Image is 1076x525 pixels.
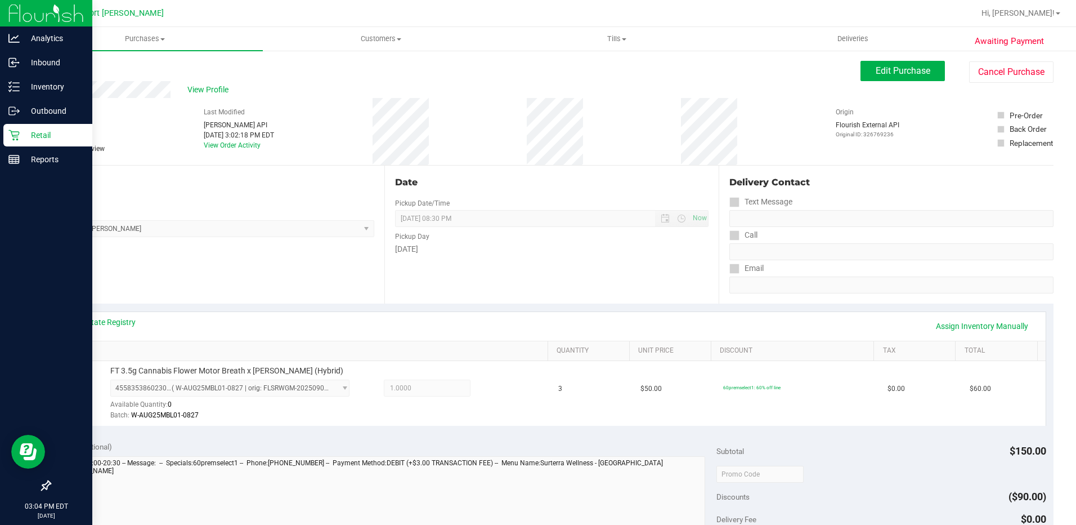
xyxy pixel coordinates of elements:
[110,366,343,376] span: FT 3.5g Cannabis Flower Motor Breath x [PERSON_NAME] (Hybrid)
[500,34,734,44] span: Tills
[8,154,20,165] inline-svg: Reports
[1010,110,1043,121] div: Pre-Order
[1010,445,1046,457] span: $150.00
[499,27,735,51] a: Tills
[20,104,87,118] p: Outbound
[66,8,164,18] span: New Port [PERSON_NAME]
[204,120,274,130] div: [PERSON_NAME] API
[1021,513,1046,525] span: $0.00
[1010,123,1047,135] div: Back Order
[395,232,429,242] label: Pickup Day
[1008,491,1046,502] span: ($90.00)
[8,33,20,44] inline-svg: Analytics
[716,487,750,507] span: Discounts
[8,57,20,68] inline-svg: Inbound
[20,80,87,94] p: Inventory
[729,227,757,243] label: Call
[11,435,45,469] iframe: Resource center
[20,153,87,166] p: Reports
[395,243,709,255] div: [DATE]
[729,260,764,277] label: Email
[822,34,884,44] span: Deliveries
[965,346,1033,355] a: Total
[723,385,781,390] span: 60premselect1: 60% off line
[5,501,87,511] p: 03:04 PM EDT
[204,107,245,117] label: Last Modified
[975,35,1044,48] span: Awaiting Payment
[836,107,854,117] label: Origin
[395,176,709,189] div: Date
[729,194,792,210] label: Text Message
[638,346,706,355] a: Unit Price
[716,515,756,524] span: Delivery Fee
[8,105,20,117] inline-svg: Outbound
[969,61,1053,83] button: Cancel Purchase
[395,198,450,208] label: Pickup Date/Time
[716,466,804,483] input: Promo Code
[187,84,232,96] span: View Profile
[263,34,498,44] span: Customers
[68,317,136,328] a: View State Registry
[716,447,744,456] span: Subtotal
[729,176,1053,189] div: Delivery Contact
[640,384,662,394] span: $50.00
[20,128,87,142] p: Retail
[876,65,930,76] span: Edit Purchase
[836,120,899,139] div: Flourish External API
[204,130,274,140] div: [DATE] 3:02:18 PM EDT
[929,317,1035,336] a: Assign Inventory Manually
[860,61,945,81] button: Edit Purchase
[729,243,1053,260] input: Format: (999) 999-9999
[27,34,263,44] span: Purchases
[1010,137,1053,149] div: Replacement
[887,384,905,394] span: $0.00
[5,511,87,520] p: [DATE]
[66,346,543,355] a: SKU
[27,27,263,51] a: Purchases
[110,411,129,419] span: Batch:
[720,346,869,355] a: Discount
[883,346,951,355] a: Tax
[735,27,971,51] a: Deliveries
[557,346,625,355] a: Quantity
[50,176,374,189] div: Location
[110,397,362,419] div: Available Quantity:
[8,81,20,92] inline-svg: Inventory
[131,411,199,419] span: W-AUG25MBL01-0827
[8,130,20,141] inline-svg: Retail
[263,27,499,51] a: Customers
[20,56,87,69] p: Inbound
[558,384,562,394] span: 3
[981,8,1055,17] span: Hi, [PERSON_NAME]!
[970,384,991,394] span: $60.00
[204,141,261,149] a: View Order Activity
[836,130,899,139] p: Original ID: 326769236
[20,32,87,45] p: Analytics
[729,210,1053,227] input: Format: (999) 999-9999
[168,401,172,408] span: 0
